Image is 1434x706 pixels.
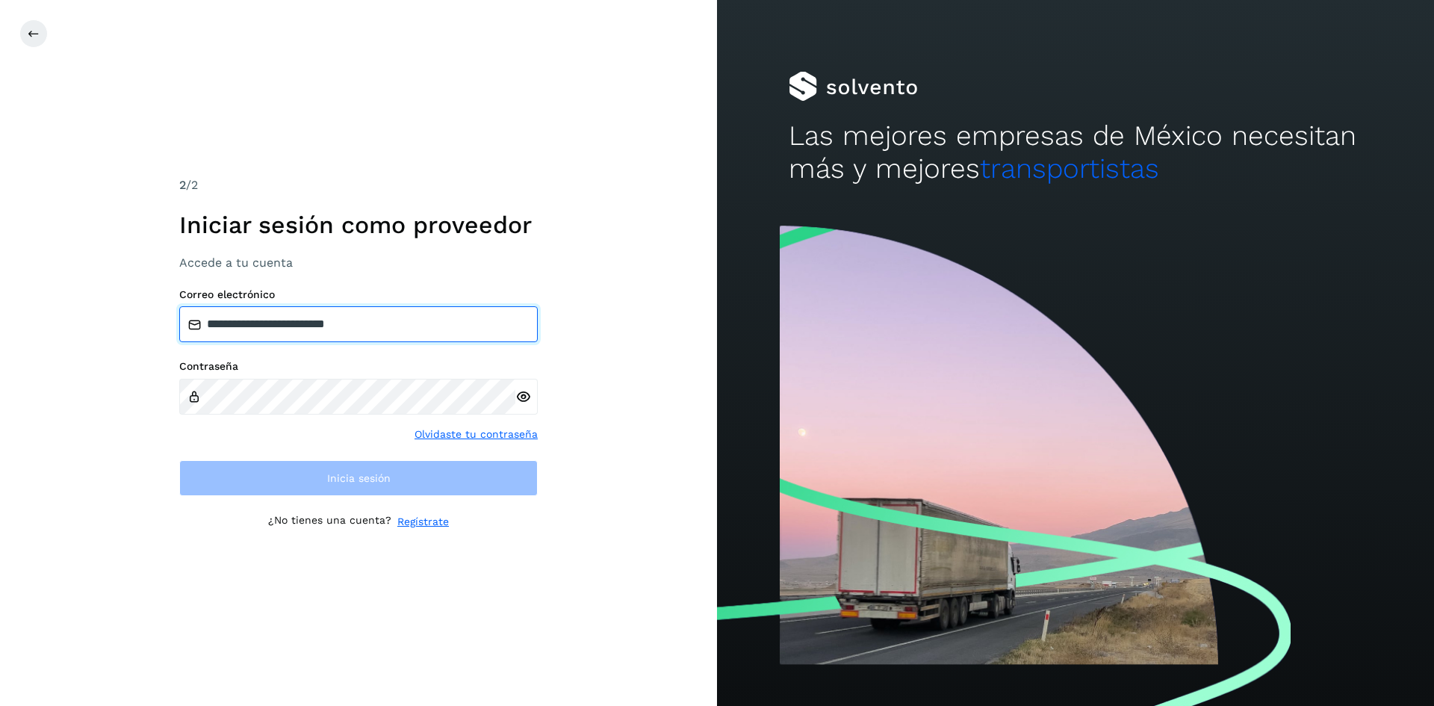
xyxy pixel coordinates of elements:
[179,176,538,194] div: /2
[179,288,538,301] label: Correo electrónico
[789,120,1362,186] h2: Las mejores empresas de México necesitan más y mejores
[179,178,186,192] span: 2
[415,427,538,442] a: Olvidaste tu contraseña
[179,211,538,239] h1: Iniciar sesión como proveedor
[327,473,391,483] span: Inicia sesión
[179,256,538,270] h3: Accede a tu cuenta
[397,514,449,530] a: Regístrate
[179,460,538,496] button: Inicia sesión
[980,152,1159,185] span: transportistas
[179,360,538,373] label: Contraseña
[268,514,391,530] p: ¿No tienes una cuenta?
